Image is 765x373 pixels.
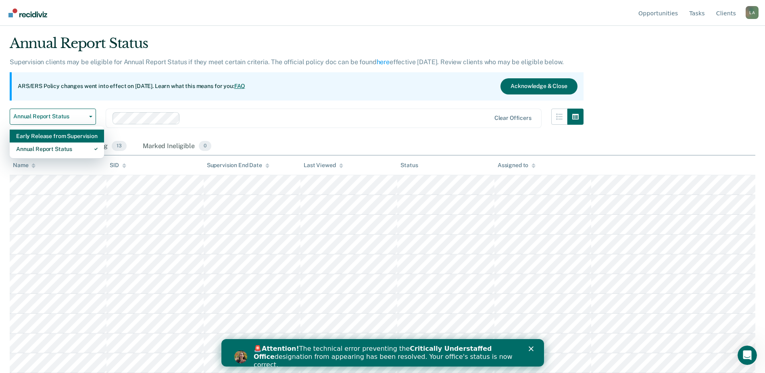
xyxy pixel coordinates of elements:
p: Supervision clients may be eligible for Annual Report Status if they meet certain criteria. The o... [10,58,563,66]
span: 13 [112,141,127,151]
div: Assigned to [498,162,536,169]
div: Early Release from Supervision [16,130,98,142]
div: SID [110,162,126,169]
div: Last Viewed [304,162,343,169]
div: Dropdown Menu [10,126,104,159]
div: Status [400,162,418,169]
iframe: Intercom live chat banner [221,339,544,367]
div: L A [746,6,759,19]
button: Annual Report Status [10,109,96,125]
button: Acknowledge & Close [500,78,577,94]
div: Annual Report Status [16,142,98,155]
span: 0 [199,141,211,151]
button: Profile dropdown button [746,6,759,19]
div: Clear officers [494,115,532,122]
b: Attention! [40,6,78,13]
b: Critically Understaffed Office [32,6,271,21]
img: Recidiviz [8,8,47,17]
iframe: Intercom live chat [738,346,757,365]
span: Annual Report Status [13,113,86,120]
div: Supervision End Date [207,162,269,169]
div: Close [307,7,315,12]
div: 🚨 The technical error preventing the designation from appearing has been resolved. Your office's ... [32,6,297,30]
div: Pending13 [82,138,128,155]
div: Annual Report Status [10,35,584,58]
p: ARS/ERS Policy changes went into effect on [DATE]. Learn what this means for you: [18,82,245,90]
a: FAQ [234,83,246,89]
a: here [377,58,390,66]
div: Marked Ineligible0 [141,138,213,155]
div: Name [13,162,35,169]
